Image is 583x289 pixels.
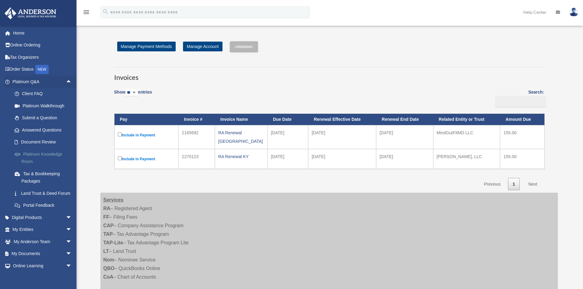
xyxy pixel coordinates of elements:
i: search [102,8,109,15]
strong: Nom [103,257,114,262]
label: Show entries [114,88,152,102]
label: Search: [493,88,544,107]
a: Submit a Question [9,112,81,124]
a: 1 [508,178,520,191]
th: Related Entity or Trust: activate to sort column ascending [433,114,500,125]
th: Invoice Name: activate to sort column ascending [215,114,267,125]
th: Amount Due: activate to sort column ascending [500,114,544,125]
td: [DATE] [308,125,376,149]
a: Platinum Walkthrough [9,100,81,112]
th: Pay: activate to sort column descending [114,114,179,125]
a: My Anderson Teamarrow_drop_down [4,235,81,248]
td: [PERSON_NAME], LLC [433,149,500,169]
label: Include in Payment [118,131,175,139]
strong: TAP-Lite [103,240,123,245]
td: [DATE] [376,149,433,169]
strong: QBO [103,266,114,271]
span: arrow_drop_down [66,235,78,248]
th: Invoice #: activate to sort column ascending [178,114,215,125]
span: arrow_drop_up [66,76,78,88]
div: NEW [35,65,49,74]
a: My Documentsarrow_drop_down [4,248,81,260]
td: [DATE] [376,125,433,149]
a: Land Trust & Deed Forum [9,187,81,199]
a: Digital Productsarrow_drop_down [4,211,81,224]
td: 2270123 [178,149,215,169]
a: Portal Feedback [9,199,81,212]
a: My Entitiesarrow_drop_down [4,224,81,236]
strong: LT [103,249,109,254]
input: Search: [495,96,546,107]
a: Client FAQ [9,88,81,100]
a: Next [524,178,542,191]
span: arrow_drop_down [66,224,78,236]
img: User Pic [569,8,578,17]
td: 155.00 [500,149,544,169]
strong: Services [103,197,124,202]
span: arrow_drop_down [66,260,78,272]
a: Previous [479,178,505,191]
a: Document Review [9,136,81,148]
a: Platinum Q&Aarrow_drop_up [4,76,81,88]
a: Manage Payment Methods [117,42,176,51]
a: Order StatusNEW [4,63,81,76]
select: Showentries [125,89,138,96]
input: Include in Payment [118,156,122,160]
div: RA Renewal [GEOGRAPHIC_DATA] [218,128,264,146]
th: Due Date: activate to sort column ascending [267,114,308,125]
td: 155.00 [500,125,544,149]
a: Manage Account [183,42,222,51]
a: Online Ordering [4,39,81,51]
td: MindGutFitMD LLC [433,125,500,149]
td: [DATE] [308,149,376,169]
a: menu [83,11,90,16]
strong: TAP [103,232,113,237]
h3: Invoices [114,67,544,82]
a: Answered Questions [9,124,81,136]
input: Include in Payment [118,132,122,136]
label: Include in Payment [118,155,175,163]
th: Renewal End Date: activate to sort column ascending [376,114,433,125]
td: [DATE] [267,125,308,149]
strong: RA [103,206,110,211]
strong: FF [103,214,110,220]
strong: CoA [103,274,114,280]
span: arrow_drop_down [66,211,78,224]
a: Home [4,27,81,39]
td: [DATE] [267,149,308,169]
a: Tax & Bookkeeping Packages [9,168,81,187]
a: Online Learningarrow_drop_down [4,260,81,272]
div: RA Renewal KY [218,152,264,161]
i: menu [83,9,90,16]
a: Platinum Knowledge Room [9,148,81,168]
a: Tax Organizers [4,51,81,63]
strong: CAP [103,223,114,228]
td: 2165692 [178,125,215,149]
span: arrow_drop_down [66,248,78,260]
th: Renewal Effective Date: activate to sort column ascending [308,114,376,125]
img: Anderson Advisors Platinum Portal [3,7,58,19]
